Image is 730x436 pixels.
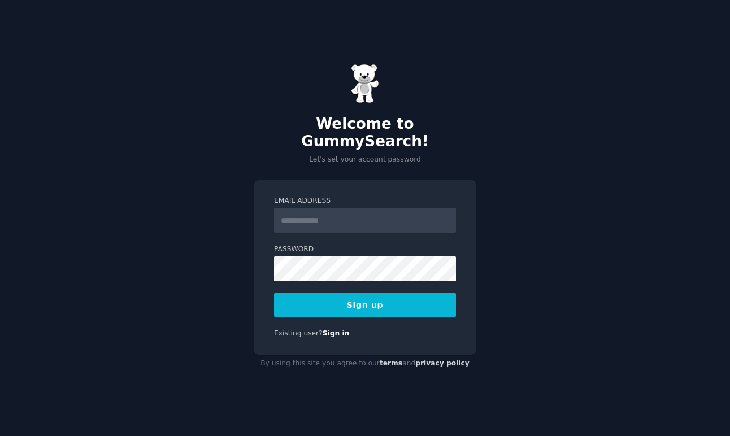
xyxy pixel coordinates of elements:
[274,245,456,255] label: Password
[254,155,476,165] p: Let's set your account password
[254,115,476,151] h2: Welcome to GummySearch!
[415,359,470,367] a: privacy policy
[351,64,379,103] img: Gummy Bear
[274,329,323,337] span: Existing user?
[254,355,476,373] div: By using this site you agree to our and
[274,196,456,206] label: Email Address
[323,329,350,337] a: Sign in
[380,359,402,367] a: terms
[274,293,456,317] button: Sign up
